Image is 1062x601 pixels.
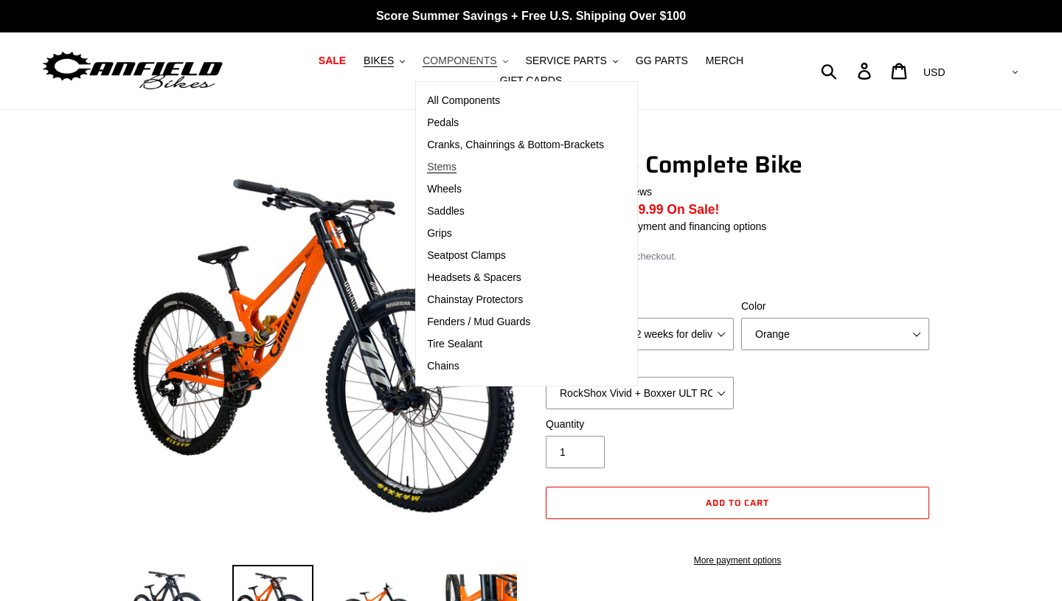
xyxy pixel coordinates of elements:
[636,55,688,67] span: GG PARTS
[311,51,353,71] a: SALE
[427,316,530,328] span: Fenders / Mud Guards
[427,139,604,151] span: Cranks, Chainrings & Bottom-Brackets
[546,358,734,373] label: Build
[546,417,734,432] label: Quantity
[416,112,615,134] a: Pedals
[416,267,615,289] a: Headsets & Spacers
[416,134,615,156] a: Cranks, Chainrings & Bottom-Brackets
[427,338,482,350] span: Tire Sealant
[829,55,867,87] input: Search
[427,271,521,284] span: Headsets & Spacers
[416,201,615,223] a: Saddles
[706,55,743,67] span: MERCH
[427,161,457,173] span: Stems
[319,55,346,67] span: SALE
[706,496,769,510] span: Add to cart
[356,51,412,71] button: BIKES
[427,360,459,372] span: Chains
[416,90,615,112] a: All Components
[546,299,734,314] label: Size
[416,178,615,201] a: Wheels
[500,74,563,87] span: GIFT CARDS
[416,245,615,267] a: Seatpost Clamps
[542,249,933,264] div: calculated at checkout.
[518,51,625,71] button: SERVICE PARTS
[416,355,615,378] a: Chains
[416,223,615,245] a: Grips
[698,51,751,71] a: MERCH
[546,554,929,567] a: More payment options
[427,205,465,218] span: Saddles
[416,156,615,178] a: Stems
[628,51,695,71] a: GG PARTS
[741,299,929,314] label: Color
[542,150,933,178] h1: JEDI 29 - Complete Bike
[427,249,506,262] span: Seatpost Clamps
[416,289,615,311] a: Chainstay Protectors
[415,51,515,71] button: COMPONENTS
[423,55,496,67] span: COMPONENTS
[416,333,615,355] a: Tire Sealant
[667,200,719,219] span: On Sale!
[364,55,394,67] span: BIKES
[427,183,462,195] span: Wheels
[542,220,766,232] a: Learn more about payment and financing options
[493,71,570,91] a: GIFT CARDS
[525,55,606,67] span: SERVICE PARTS
[416,311,615,333] a: Fenders / Mud Guards
[427,227,451,240] span: Grips
[427,117,459,129] span: Pedals
[546,487,929,519] button: Add to cart
[41,48,225,94] img: Canfield Bikes
[427,94,500,107] span: All Components
[427,293,523,306] span: Chainstay Protectors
